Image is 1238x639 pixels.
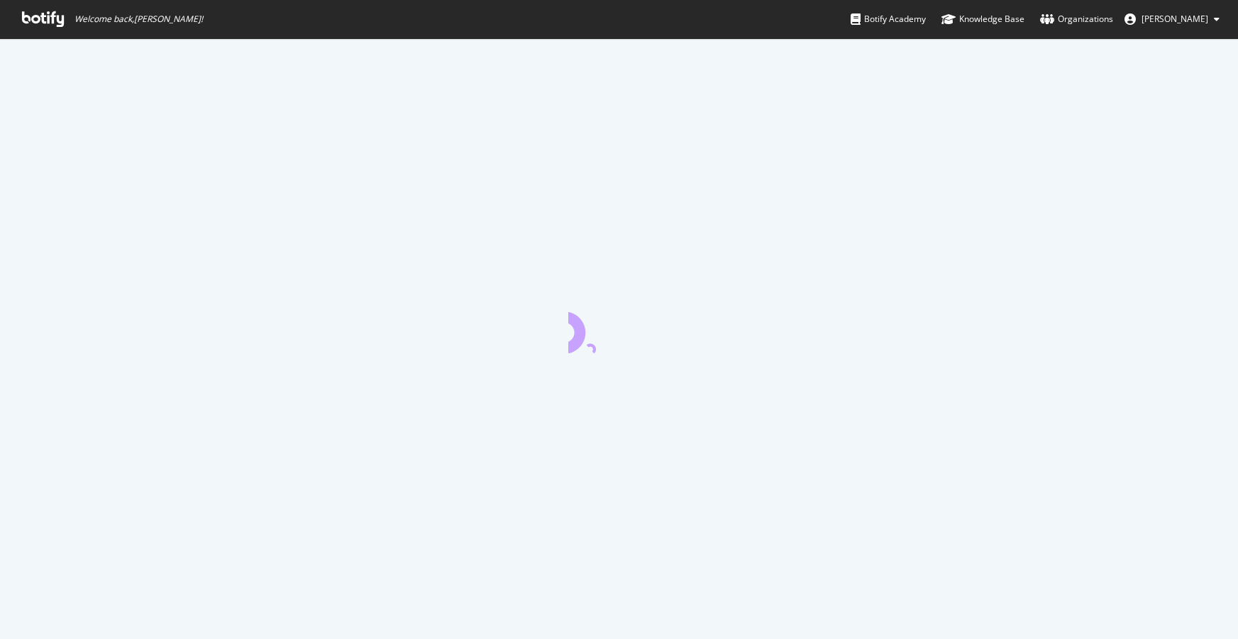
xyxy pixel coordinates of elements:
button: [PERSON_NAME] [1113,8,1231,30]
div: Organizations [1040,12,1113,26]
span: Welcome back, [PERSON_NAME] ! [74,13,203,25]
div: Knowledge Base [941,12,1024,26]
div: Botify Academy [851,12,926,26]
span: Matthew Edgar [1142,13,1208,25]
div: animation [568,302,670,353]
